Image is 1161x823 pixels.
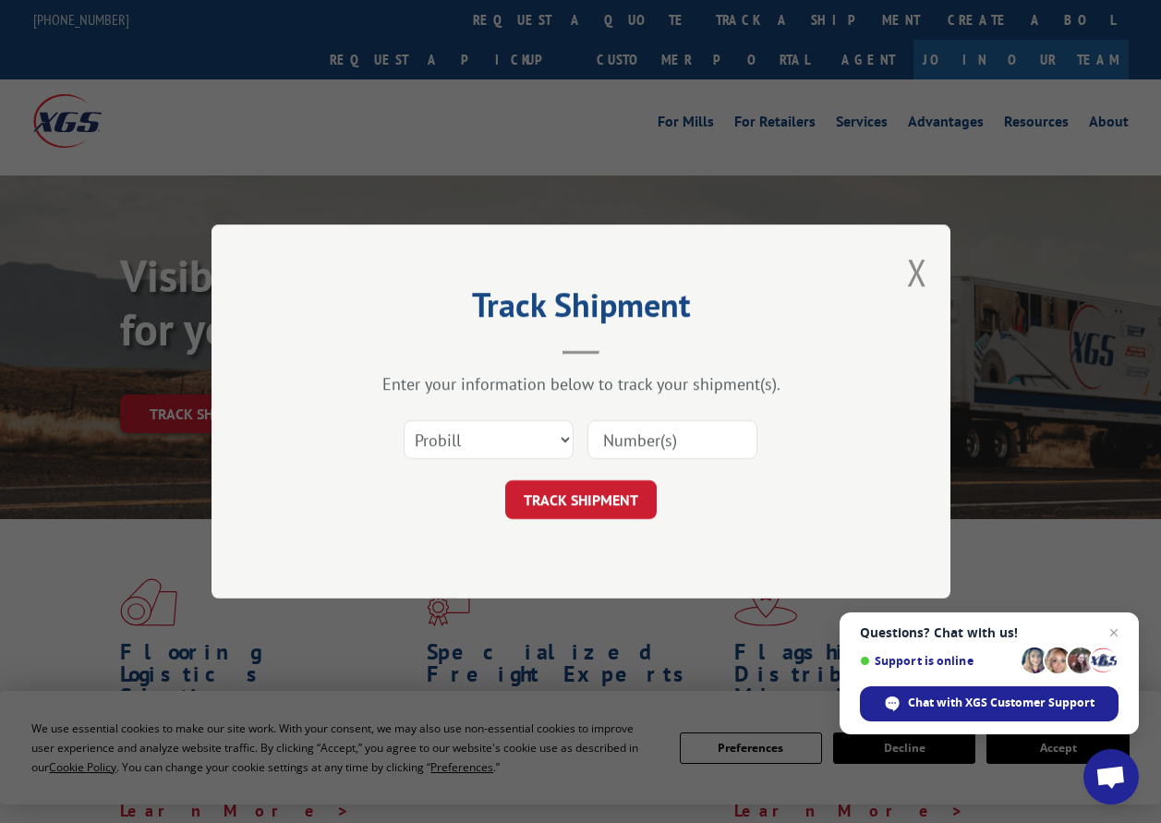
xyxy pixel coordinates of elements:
[860,686,1119,721] span: Chat with XGS Customer Support
[304,292,858,327] h2: Track Shipment
[304,373,858,394] div: Enter your information below to track your shipment(s).
[860,625,1119,640] span: Questions? Chat with us!
[908,695,1094,711] span: Chat with XGS Customer Support
[1083,749,1139,805] a: Open chat
[505,480,657,519] button: TRACK SHIPMENT
[587,420,757,459] input: Number(s)
[860,654,1015,668] span: Support is online
[907,248,927,297] button: Close modal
